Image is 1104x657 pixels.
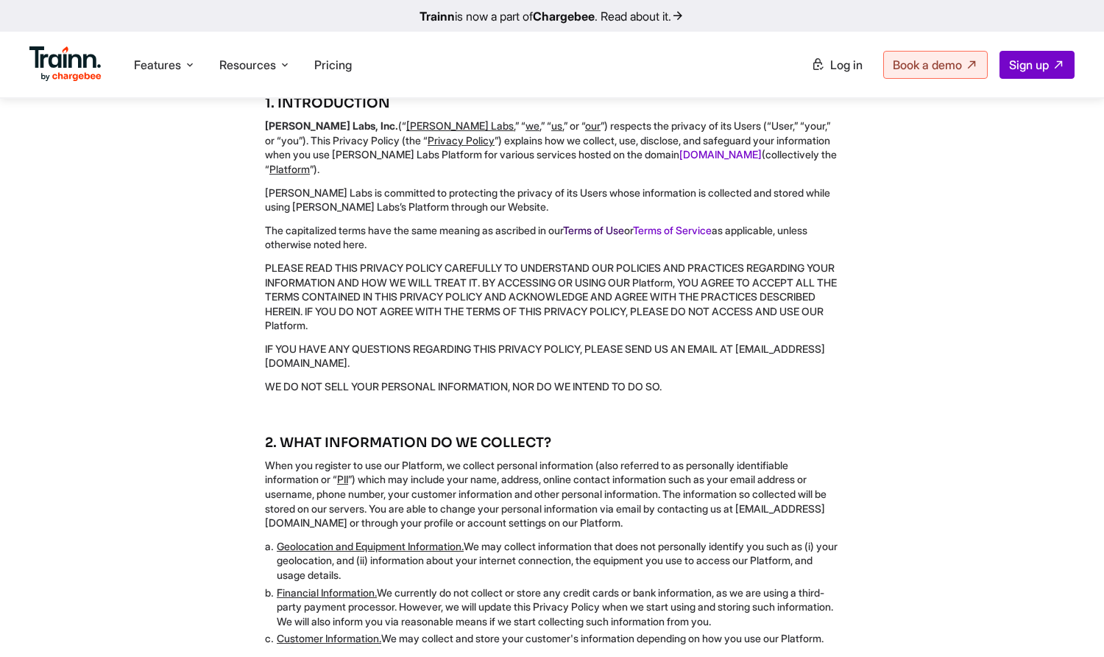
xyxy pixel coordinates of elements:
[563,224,624,236] a: Terms of Use
[265,342,839,370] p: IF YOU HAVE ANY QUESTIONS REGARDING THIS PRIVACY POLICY, PLEASE SEND US AN EMAIL AT [EMAIL_ADDRES...
[802,52,871,78] a: Log in
[585,119,601,132] u: our
[883,51,988,79] a: Book a demo
[265,94,839,113] h5: 1. INTRODUCTION
[314,57,352,72] a: Pricing
[265,379,839,394] p: WE DO NOT SELL YOUR PERSONAL INFORMATION, NOR DO WE INTEND TO DO SO.
[265,119,839,176] p: (“ ,” “ ,” “ ,” or “ ”) respects the privacy of its Users (“User,” “your,” or “you”). This Privac...
[533,9,595,24] b: Chargebee
[526,119,539,132] u: we
[277,631,839,646] li: We may collect and store your customer's information depending on how you use our Platform.
[277,586,839,629] li: We currently do not collect or store any credit cards or bank information, as we are using a thir...
[893,57,962,72] span: Book a demo
[420,9,455,24] b: Trainn
[219,57,276,73] span: Resources
[269,163,310,175] u: Platform
[265,261,839,333] p: PLEASE READ THIS PRIVACY POLICY CAREFULLY TO UNDERSTAND OUR POLICIES AND PRACTICES REGARDING YOUR...
[265,186,839,214] p: [PERSON_NAME] Labs is committed to protecting the privacy of its Users whose information is colle...
[679,148,762,161] a: [DOMAIN_NAME]
[337,473,348,485] u: PII
[265,434,839,452] h5: 2. WHAT INFORMATION DO WE COLLECT?
[1009,57,1049,72] span: Sign up
[830,57,863,72] span: Log in
[428,134,495,147] u: Privacy Policy
[29,46,102,82] img: Trainn Logo
[277,586,377,599] u: Financial Information.
[265,119,398,132] b: [PERSON_NAME] Labs, Inc.
[999,51,1075,79] a: Sign up
[551,119,562,132] u: us
[406,119,514,132] u: [PERSON_NAME] Labs
[277,632,381,644] u: Customer Information.
[277,540,464,552] u: Geolocation and Equipment Information.
[633,224,712,236] a: Terms of Service
[134,57,181,73] span: Features
[265,458,839,530] p: When you register to use our Platform, we collect personal information (also referred to as perso...
[277,539,839,583] li: We may collect information that does not personally identify you such as (i) your geolocation, an...
[265,223,839,252] p: The capitalized terms have the same meaning as ascribed in our or as applicable, unless otherwise...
